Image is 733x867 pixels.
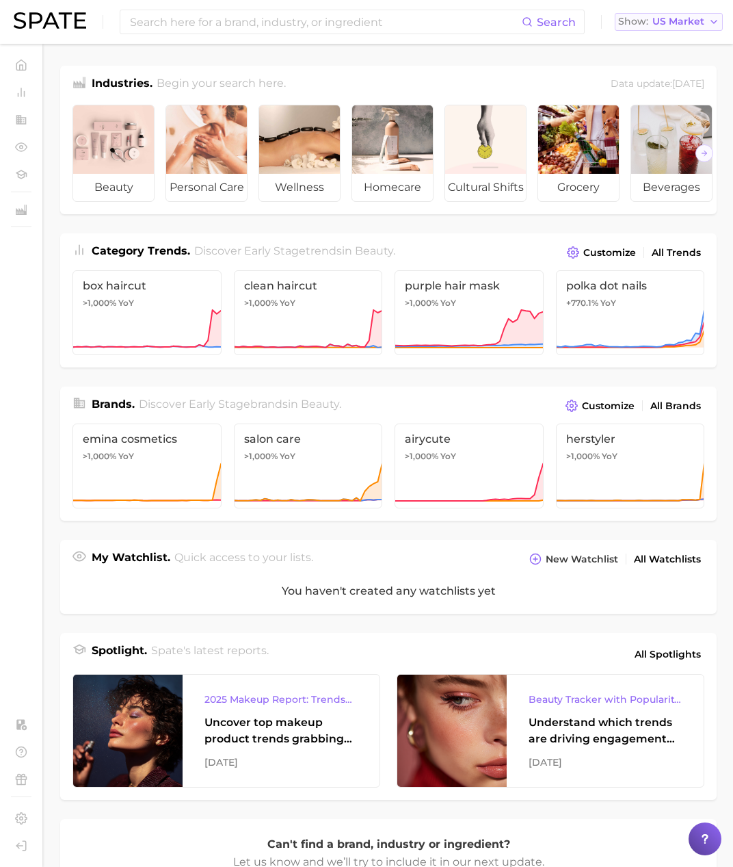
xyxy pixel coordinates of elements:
[11,836,31,856] a: Log out. Currently logged in with e-mail yumi.toki@spate.nyc.
[440,298,456,309] span: YoY
[280,451,295,462] span: YoY
[582,400,635,412] span: Customize
[566,298,598,308] span: +770.1%
[231,836,546,853] p: Can't find a brand, industry or ingredient?
[118,298,134,309] span: YoY
[129,10,522,34] input: Search here for a brand, industry, or ingredient
[351,105,434,202] a: homecare
[83,298,116,308] span: >1,000%
[647,397,704,415] a: All Brands
[444,105,527,202] a: cultural shifts
[562,396,638,415] button: Customize
[648,244,704,262] a: All Trends
[83,432,211,445] span: emina cosmetics
[600,298,616,309] span: YoY
[618,18,648,25] span: Show
[166,174,247,201] span: personal care
[244,432,373,445] span: salon care
[566,432,695,445] span: herstyler
[151,643,269,666] h2: Spate's latest reports.
[650,400,701,412] span: All Brands
[529,714,682,747] div: Understand which trends are driving engagement across platforms in the skin, hair, makeup, and fr...
[440,451,456,462] span: YoY
[280,298,295,309] span: YoY
[258,105,341,202] a: wellness
[563,243,639,262] button: Customize
[652,247,701,259] span: All Trends
[174,549,313,569] h2: Quick access to your lists.
[92,244,190,257] span: Category Trends .
[631,174,712,201] span: beverages
[526,549,622,569] button: New Watchlist
[405,451,438,461] span: >1,000%
[259,174,340,201] span: wellness
[234,424,383,508] a: salon care>1,000% YoY
[652,18,704,25] span: US Market
[630,105,712,202] a: beverages
[355,244,393,257] span: beauty
[630,550,704,569] a: All Watchlists
[405,279,533,292] span: purple hair mask
[405,298,438,308] span: >1,000%
[204,714,358,747] div: Uncover top makeup product trends grabbing attention across eye, lip, and face makeup, and the br...
[695,144,713,162] button: Scroll Right
[556,424,705,508] a: herstyler>1,000% YoY
[234,270,383,355] a: clean haircut>1,000% YoY
[397,674,704,788] a: Beauty Tracker with Popularity IndexUnderstand which trends are driving engagement across platfor...
[244,451,278,461] span: >1,000%
[204,691,358,708] div: 2025 Makeup Report: Trends and Brands to Watch
[72,270,222,355] a: box haircut>1,000% YoY
[139,398,341,411] span: Discover Early Stage brands in .
[73,174,154,201] span: beauty
[244,298,278,308] span: >1,000%
[395,270,544,355] a: purple hair mask>1,000% YoY
[529,754,682,771] div: [DATE]
[118,451,134,462] span: YoY
[72,105,155,202] a: beauty
[546,554,618,565] span: New Watchlist
[529,691,682,708] div: Beauty Tracker with Popularity Index
[194,244,395,257] span: Discover Early Stage trends in .
[92,398,135,411] span: Brands .
[92,643,147,666] h1: Spotlight.
[602,451,617,462] span: YoY
[445,174,526,201] span: cultural shifts
[395,424,544,508] a: airycute>1,000% YoY
[92,549,170,569] h1: My Watchlist.
[204,754,358,771] div: [DATE]
[165,105,248,202] a: personal care
[352,174,433,201] span: homecare
[537,16,576,29] span: Search
[631,643,704,666] a: All Spotlights
[583,247,636,259] span: Customize
[60,569,717,614] div: You haven't created any watchlists yet
[566,451,600,461] span: >1,000%
[635,646,701,662] span: All Spotlights
[244,279,373,292] span: clean haircut
[611,75,704,94] div: Data update: [DATE]
[537,105,619,202] a: grocery
[566,279,695,292] span: polka dot nails
[72,674,380,788] a: 2025 Makeup Report: Trends and Brands to WatchUncover top makeup product trends grabbing attentio...
[72,424,222,508] a: emina cosmetics>1,000% YoY
[83,279,211,292] span: box haircut
[405,432,533,445] span: airycute
[634,554,701,565] span: All Watchlists
[538,174,619,201] span: grocery
[83,451,116,461] span: >1,000%
[301,398,339,411] span: beauty
[157,75,286,94] h2: Begin your search here.
[556,270,705,355] a: polka dot nails+770.1% YoY
[14,12,86,29] img: SPATE
[615,13,723,31] button: ShowUS Market
[92,75,152,94] h1: Industries.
